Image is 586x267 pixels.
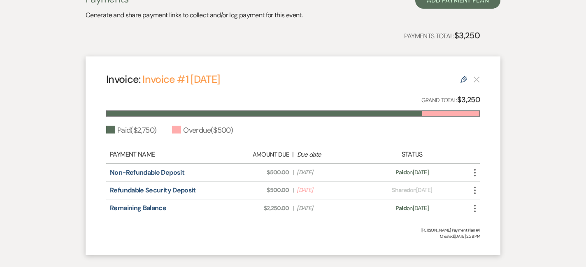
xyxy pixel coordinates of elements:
[142,73,220,86] a: Invoice #1 [DATE]
[224,204,289,213] span: $2,250.00
[224,186,289,194] span: $500.00
[366,186,458,194] div: on [DATE]
[454,30,480,41] strong: $3,250
[220,150,366,159] div: |
[110,168,184,177] a: Non-Refundable Deposit
[366,204,458,213] div: on [DATE]
[110,204,166,212] a: Remaining Balance
[106,233,480,239] span: Created: [DATE] 2:39 PM
[366,150,458,159] div: Status
[366,168,458,177] div: on [DATE]
[392,186,410,194] span: Shared
[297,168,362,177] span: [DATE]
[106,125,156,136] div: Paid ( $2,750 )
[421,94,480,106] p: Grand Total:
[395,204,407,212] span: Paid
[106,227,480,233] div: [PERSON_NAME] Payment Plan #1
[172,125,233,136] div: Overdue ( $500 )
[297,150,362,159] div: Due date
[224,150,289,159] div: Amount Due
[224,168,289,177] span: $500.00
[297,186,362,194] span: [DATE]
[86,10,302,21] p: Generate and share payment links to collect and/or log payment for this event.
[297,204,362,213] span: [DATE]
[106,72,220,87] h4: Invoice:
[395,169,407,176] span: Paid
[457,95,480,105] strong: $3,250
[473,76,480,83] button: This payment plan cannot be deleted because it contains links that have been paid through Weven’s...
[404,29,480,42] p: Payments Total:
[110,186,196,194] a: Refundable Security Deposit
[110,150,220,159] div: Payment Name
